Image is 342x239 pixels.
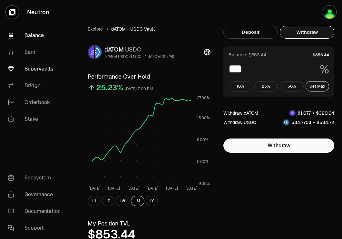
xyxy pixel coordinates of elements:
span: USDC [125,46,141,53]
img: USDC Logo [95,46,101,59]
a: Bridge [3,77,70,94]
a: Ecosystem [3,169,70,186]
div: Withdraw dATOM [223,110,258,116]
button: 1H [88,196,101,206]
button: 1D [102,196,114,206]
img: dATOM Logo [290,110,295,116]
nav: breadcrumb [88,26,210,32]
div: dATOM [104,45,174,54]
a: Support [3,220,70,236]
h3: My Position TVL [88,219,210,228]
tspan: 27.00% [197,95,210,100]
span: % [320,63,329,76]
tspan: 18.00% [197,115,210,120]
button: 1W [116,196,130,206]
tspan: [DATE] [185,186,197,191]
tspan: [DATE] [108,186,120,191]
div: Withdraw USDC [223,119,256,126]
tspan: 9.00% [197,137,208,142]
img: USDC Logo [284,120,289,125]
button: 25% [254,81,278,91]
span: dATOM - USDC Vault [111,26,155,32]
tspan: [DATE] [89,186,101,191]
button: 1M [131,196,144,206]
div: 25.23% [96,82,123,93]
button: Withdraw [280,26,334,39]
a: Earn [3,44,70,61]
button: Withdraw [223,139,334,153]
tspan: [DATE] [147,186,159,191]
h3: Performance Over Hold [88,72,210,81]
tspan: [DATE] [127,186,139,191]
a: Orderbook [3,94,70,111]
a: Supervaults [3,61,70,77]
a: Explore [88,26,103,32]
a: Balance [3,27,70,44]
tspan: [DATE] [166,186,178,191]
button: Deposit [223,26,278,39]
button: 1Y [146,196,158,206]
button: 10% [229,81,252,91]
div: Balance: $853.44 [229,52,267,58]
a: Documentation [3,203,70,220]
tspan: 0.00% [197,159,209,164]
div: 5.2404 USDC ($1.00) = 1 dATOM ($5.24) [104,54,174,59]
button: Get Max [306,81,329,91]
img: dATOM Logo [88,46,94,59]
div: [DATE] 7:00 PM [125,85,153,93]
a: Governance [3,186,70,203]
a: Stake [3,111,70,128]
tspan: -9.00% [197,181,210,186]
img: Atom Staking [323,6,336,19]
button: 50% [280,81,304,91]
